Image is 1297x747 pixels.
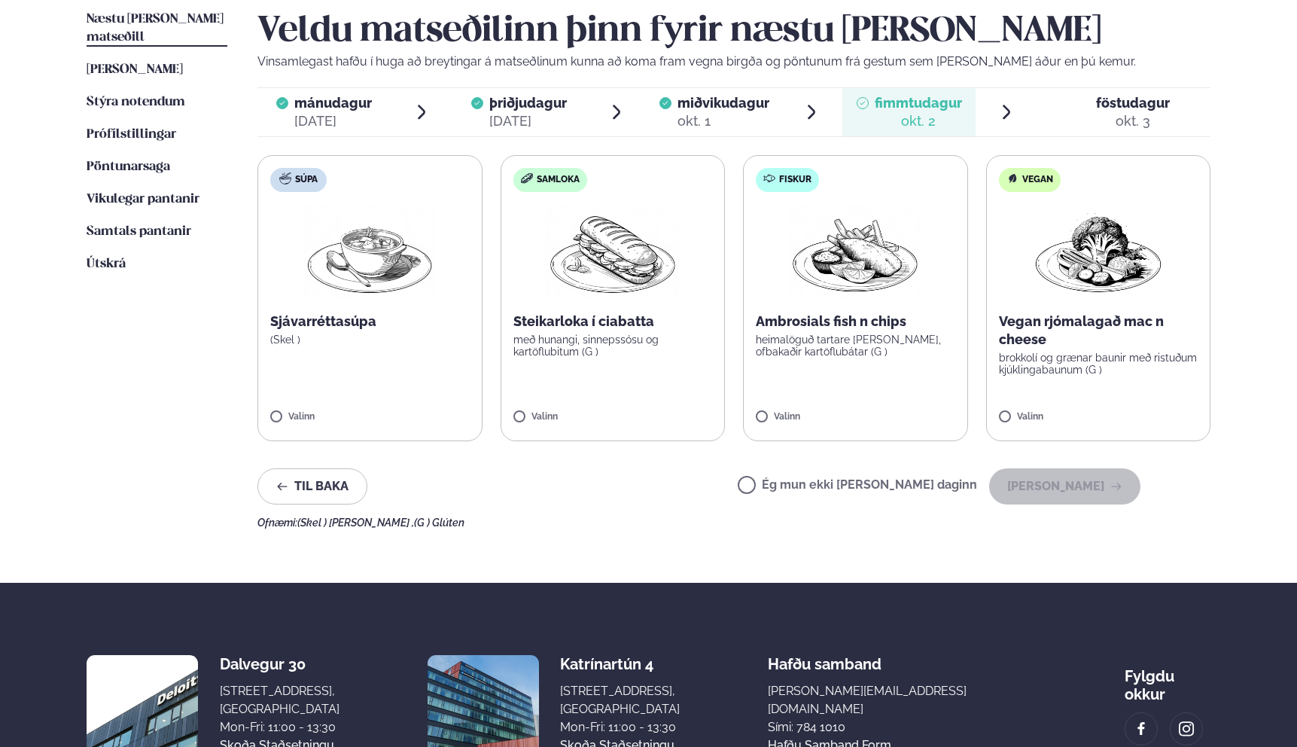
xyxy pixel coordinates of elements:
[1125,655,1210,703] div: Fylgdu okkur
[220,718,339,736] div: Mon-Fri: 11:00 - 13:30
[1133,721,1149,738] img: image alt
[87,191,199,209] a: Vikulegar pantanir
[87,96,185,108] span: Stýra notendum
[270,313,470,331] p: Sjávarréttasúpa
[295,174,318,186] span: Súpa
[560,655,680,673] div: Katrínartún 4
[87,255,126,273] a: Útskrá
[87,193,199,206] span: Vikulegar pantanir
[87,160,170,173] span: Pöntunarsaga
[87,126,176,144] a: Prófílstillingar
[768,718,1037,736] p: Sími: 784 1010
[677,112,769,130] div: okt. 1
[87,158,170,176] a: Pöntunarsaga
[1171,713,1202,745] a: image alt
[513,334,713,358] p: með hunangi, sinnepssósu og kartöflubitum (G )
[1006,172,1018,184] img: Vegan.svg
[756,313,955,331] p: Ambrosials fish n chips
[789,204,921,300] img: Fish-Chips.png
[1096,95,1170,111] span: föstudagur
[1178,721,1195,738] img: image alt
[303,204,436,300] img: Soup.png
[756,334,955,358] p: heimalöguð tartare [PERSON_NAME], ofbakaðir kartöflubátar (G )
[257,468,367,505] button: Til baka
[297,517,414,529] span: (Skel ) [PERSON_NAME] ,
[677,95,769,111] span: miðvikudagur
[220,655,339,673] div: Dalvegur 30
[87,93,185,111] a: Stýra notendum
[560,682,680,718] div: [STREET_ADDRESS], [GEOGRAPHIC_DATA]
[294,112,372,130] div: [DATE]
[1032,204,1165,300] img: Vegan.png
[1125,713,1157,745] a: image alt
[270,334,470,346] p: (Skel )
[87,11,227,47] a: Næstu [PERSON_NAME] matseðill
[87,13,224,44] span: Næstu [PERSON_NAME] matseðill
[87,225,191,238] span: Samtals pantanir
[87,63,183,76] span: [PERSON_NAME]
[537,174,580,186] span: Samloka
[489,112,567,130] div: [DATE]
[257,517,1210,529] div: Ofnæmi:
[294,95,372,111] span: mánudagur
[768,682,1037,718] a: [PERSON_NAME][EMAIL_ADDRESS][DOMAIN_NAME]
[279,172,291,184] img: soup.svg
[414,517,464,529] span: (G ) Glúten
[875,95,962,111] span: fimmtudagur
[521,173,533,184] img: sandwich-new-16px.svg
[489,95,567,111] span: þriðjudagur
[547,204,679,300] img: Panini.png
[87,223,191,241] a: Samtals pantanir
[220,682,339,718] div: [STREET_ADDRESS], [GEOGRAPHIC_DATA]
[1096,112,1170,130] div: okt. 3
[87,61,183,79] a: [PERSON_NAME]
[1022,174,1053,186] span: Vegan
[87,258,126,270] span: Útskrá
[999,313,1198,349] p: Vegan rjómalagað mac n cheese
[875,112,962,130] div: okt. 2
[999,352,1198,376] p: brokkolí og grænar baunir með ristuðum kjúklingabaunum (G )
[87,128,176,141] span: Prófílstillingar
[257,53,1210,71] p: Vinsamlegast hafðu í huga að breytingar á matseðlinum kunna að koma fram vegna birgða og pöntunum...
[513,313,713,331] p: Steikarloka í ciabatta
[768,643,881,673] span: Hafðu samband
[257,11,1210,53] h2: Veldu matseðilinn þinn fyrir næstu [PERSON_NAME]
[560,718,680,736] div: Mon-Fri: 11:00 - 13:30
[779,174,811,186] span: Fiskur
[989,468,1140,505] button: [PERSON_NAME]
[763,172,775,184] img: fish.svg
